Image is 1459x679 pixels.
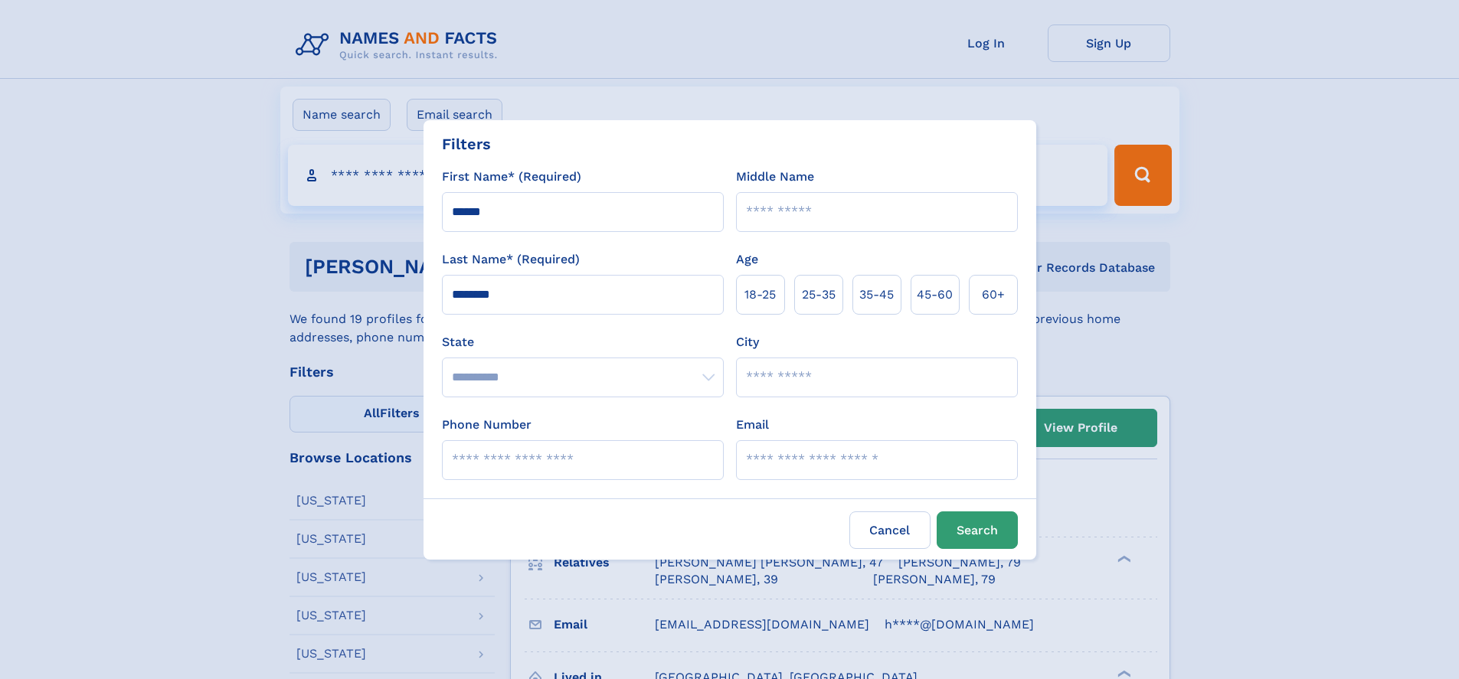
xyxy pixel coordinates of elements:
label: Email [736,416,769,434]
label: Cancel [849,511,931,549]
button: Search [937,511,1018,549]
label: City [736,333,759,351]
div: Filters [442,132,491,155]
span: 25‑35 [802,286,836,304]
label: State [442,333,724,351]
span: 60+ [982,286,1005,304]
span: 35‑45 [859,286,894,304]
span: 45‑60 [917,286,953,304]
label: Middle Name [736,168,814,186]
label: First Name* (Required) [442,168,581,186]
span: 18‑25 [744,286,776,304]
label: Age [736,250,758,269]
label: Last Name* (Required) [442,250,580,269]
label: Phone Number [442,416,532,434]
